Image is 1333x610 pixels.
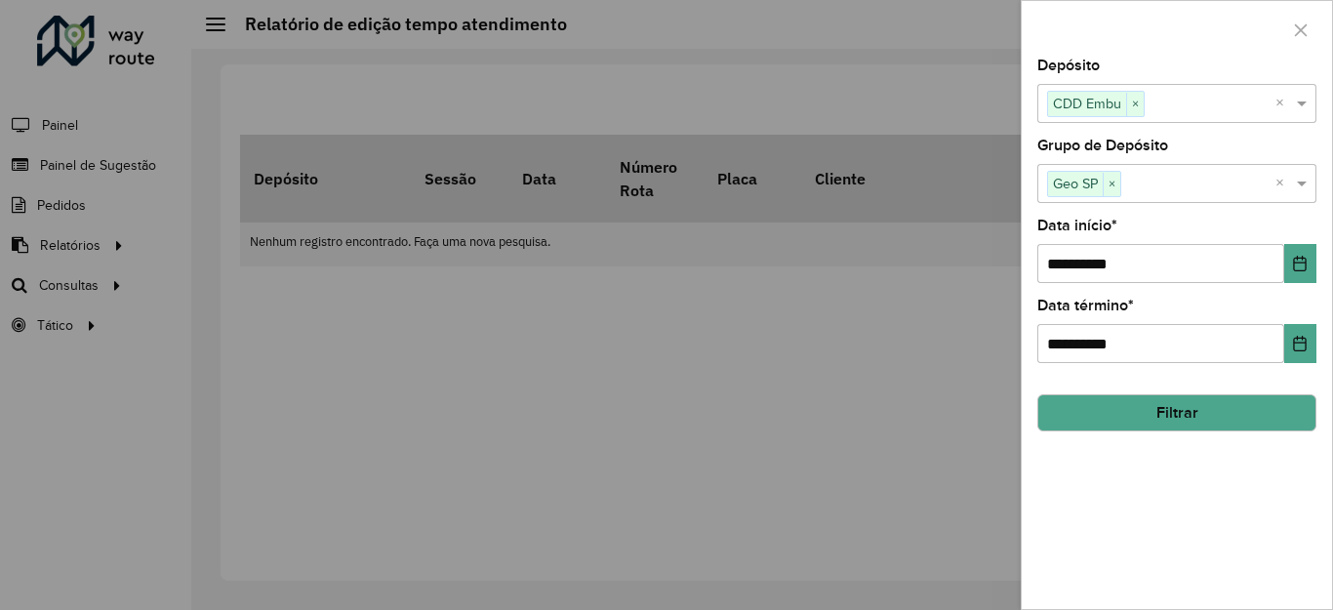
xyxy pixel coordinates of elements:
[1284,244,1316,283] button: Choose Date
[1037,214,1117,237] label: Data início
[1275,172,1292,195] span: Clear all
[1037,134,1168,157] label: Grupo de Depósito
[1284,324,1316,363] button: Choose Date
[1126,93,1144,116] span: ×
[1048,92,1126,115] span: CDD Embu
[1103,173,1120,196] span: ×
[1048,172,1103,195] span: Geo SP
[1037,54,1100,77] label: Depósito
[1037,394,1316,431] button: Filtrar
[1037,294,1134,317] label: Data término
[1275,92,1292,115] span: Clear all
